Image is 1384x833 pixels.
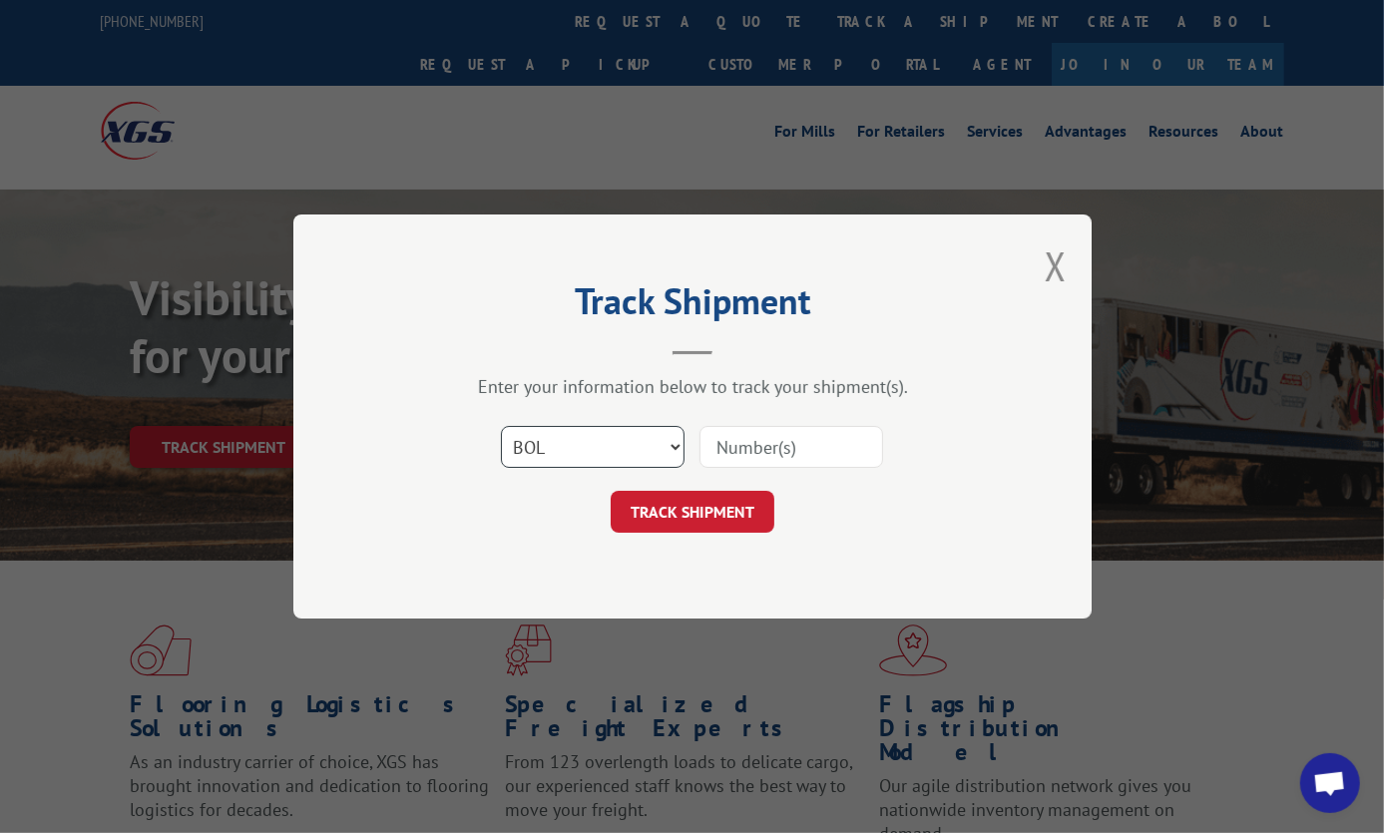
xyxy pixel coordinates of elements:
[393,375,992,398] div: Enter your information below to track your shipment(s).
[611,491,774,533] button: TRACK SHIPMENT
[393,287,992,325] h2: Track Shipment
[699,426,883,468] input: Number(s)
[1300,753,1360,813] div: Open chat
[1045,239,1067,292] button: Close modal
